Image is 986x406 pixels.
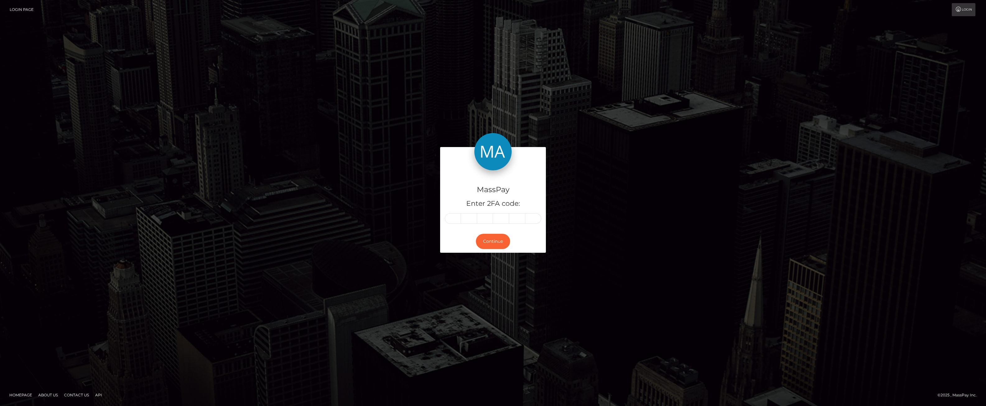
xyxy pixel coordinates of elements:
a: About Us [36,390,60,400]
a: Contact Us [62,390,91,400]
img: MassPay [474,133,512,170]
a: Homepage [7,390,35,400]
h5: Enter 2FA code: [445,199,541,209]
h4: MassPay [445,184,541,195]
div: © 2025 , MassPay Inc. [937,392,981,399]
a: API [93,390,105,400]
a: Login [952,3,975,16]
button: Continue [476,234,510,249]
a: Login Page [10,3,34,16]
